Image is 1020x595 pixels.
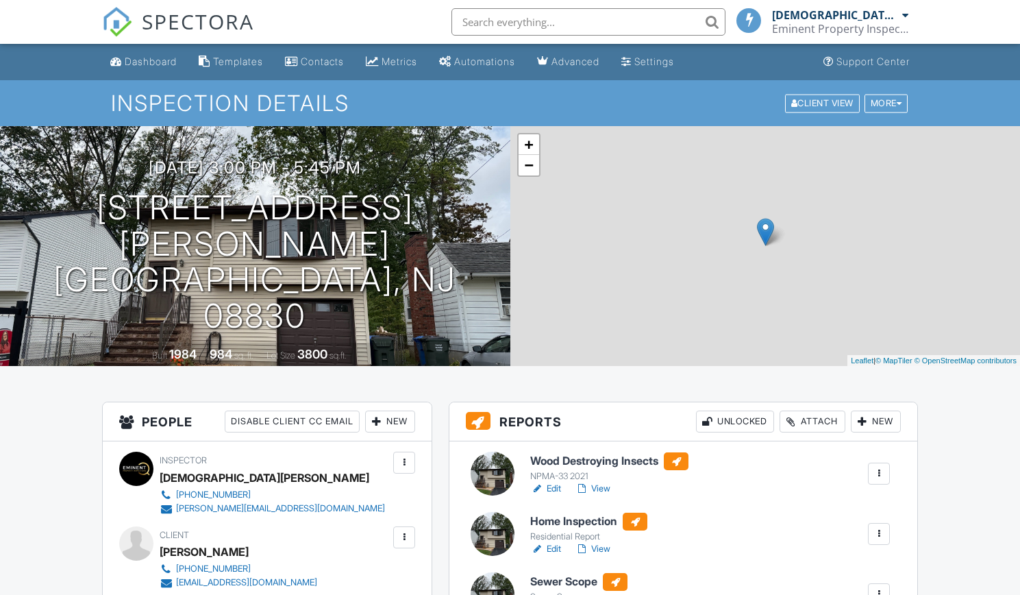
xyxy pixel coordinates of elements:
div: Templates [213,56,263,67]
span: sq.ft. [329,350,347,361]
div: New [365,411,415,433]
div: Advanced [551,56,599,67]
div: Unlocked [696,411,774,433]
a: © MapTiler [875,356,912,365]
h6: Sewer Scope [530,573,627,591]
a: Client View [784,97,863,108]
div: NPMA-33 2021 [530,471,688,482]
a: [PHONE_NUMBER] [160,562,317,576]
div: Automations [454,56,515,67]
div: Contacts [301,56,344,67]
a: Automations (Basic) [434,49,521,75]
div: [PHONE_NUMBER] [176,489,251,500]
a: Wood Destroying Insects NPMA-33 2021 [530,452,688,483]
a: Metrics [360,49,423,75]
h1: Inspection Details [111,91,910,115]
a: View [575,482,610,496]
div: Residential Report [530,531,647,542]
a: © OpenStreetMap contributors [915,356,1017,365]
a: Zoom out [519,155,539,175]
a: Edit [530,542,561,556]
div: Support Center [836,56,910,67]
div: Attach [780,411,845,433]
div: Metrics [382,56,417,67]
div: 1984 [169,347,197,361]
a: Advanced [532,49,605,75]
span: Client [160,530,189,540]
div: Eminent Property Inspections LLC [772,22,909,36]
h6: Wood Destroying Insects [530,452,688,470]
a: Support Center [818,49,915,75]
span: Lot Size [266,350,295,361]
a: Zoom in [519,134,539,155]
a: [EMAIL_ADDRESS][DOMAIN_NAME] [160,576,317,590]
div: | [847,355,1020,367]
div: [PERSON_NAME] [160,542,249,562]
div: New [851,411,901,433]
div: Dashboard [125,56,177,67]
h3: [DATE] 3:00 pm - 5:45 pm [149,158,361,177]
a: Dashboard [105,49,182,75]
a: Edit [530,482,561,496]
span: sq. ft. [234,350,253,361]
a: SPECTORA [102,19,254,47]
a: Home Inspection Residential Report [530,513,647,543]
a: Settings [616,49,680,75]
a: Contacts [279,49,349,75]
a: [PERSON_NAME][EMAIL_ADDRESS][DOMAIN_NAME] [160,502,385,515]
div: [DEMOGRAPHIC_DATA][PERSON_NAME] [160,467,369,488]
div: [PERSON_NAME][EMAIL_ADDRESS][DOMAIN_NAME] [176,503,385,514]
a: View [575,542,610,556]
div: [DEMOGRAPHIC_DATA][PERSON_NAME] [772,8,899,22]
div: [EMAIL_ADDRESS][DOMAIN_NAME] [176,577,317,588]
div: 984 [210,347,232,361]
span: Built [152,350,167,361]
div: More [864,94,908,112]
div: 3800 [297,347,327,361]
img: The Best Home Inspection Software - Spectora [102,7,132,37]
a: [PHONE_NUMBER] [160,488,385,502]
div: Disable Client CC Email [225,411,360,433]
input: Search everything... [451,8,725,36]
h3: People [103,402,432,441]
a: Templates [193,49,269,75]
div: Client View [785,94,860,112]
h3: Reports [449,402,917,441]
a: Leaflet [851,356,873,365]
span: Inspector [160,455,207,465]
h1: [STREET_ADDRESS][PERSON_NAME] [GEOGRAPHIC_DATA], NJ 08830 [22,190,488,335]
div: Settings [634,56,674,67]
div: [PHONE_NUMBER] [176,563,251,574]
h6: Home Inspection [530,513,647,531]
span: SPECTORA [142,7,254,36]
